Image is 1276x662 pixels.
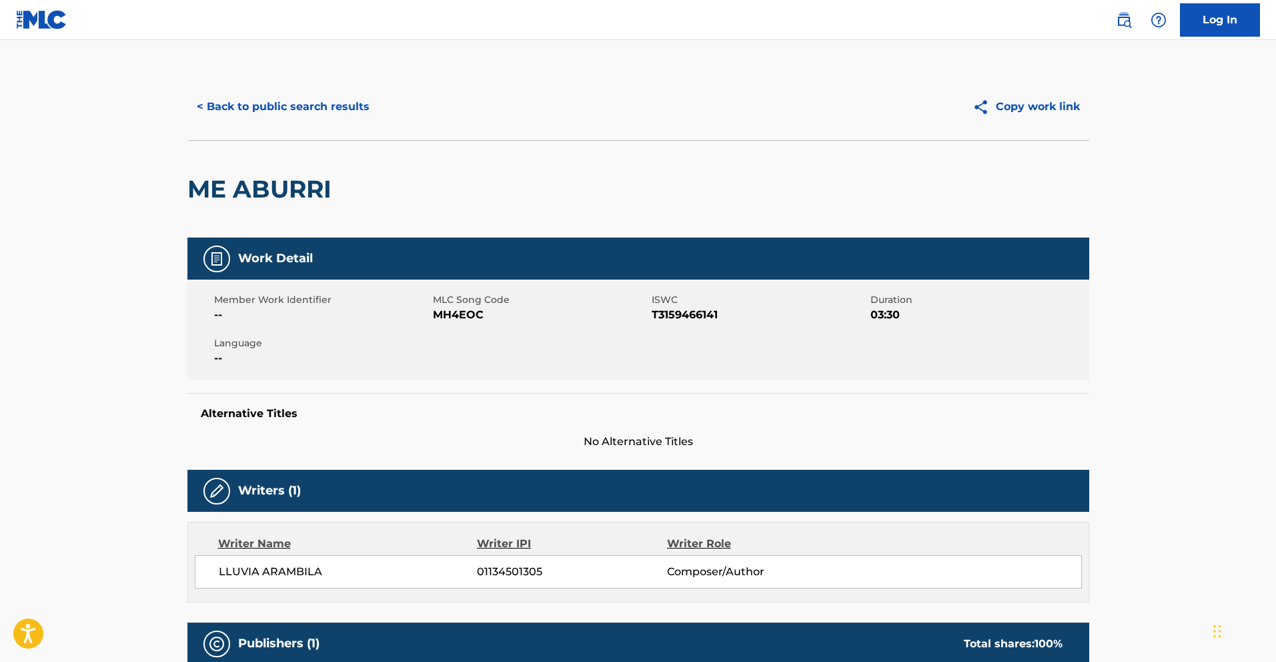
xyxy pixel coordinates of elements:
[1116,12,1132,28] img: search
[870,293,1086,307] span: Duration
[187,174,338,204] h2: ME ABURRI
[1111,7,1137,33] a: Public Search
[209,636,225,652] img: Publishers
[209,483,225,499] img: Writers
[1151,12,1167,28] img: help
[433,307,648,323] span: MH4EOC
[652,293,867,307] span: ISWC
[667,564,840,580] span: Composer/Author
[870,307,1086,323] span: 03:30
[218,536,478,552] div: Writer Name
[238,251,313,266] h5: Work Detail
[477,564,666,580] span: 01134501305
[187,434,1089,450] span: No Alternative Titles
[1209,598,1276,662] iframe: Chat Widget
[214,293,430,307] span: Member Work Identifier
[963,90,1089,123] button: Copy work link
[201,407,1076,420] h5: Alternative Titles
[1213,611,1221,651] div: Drag
[652,307,867,323] span: T3159466141
[238,636,320,651] h5: Publishers (1)
[209,251,225,267] img: Work Detail
[238,483,301,499] h5: Writers (1)
[1180,3,1260,37] a: Log In
[1035,637,1063,650] span: 100 %
[433,293,648,307] span: MLC Song Code
[214,336,430,350] span: Language
[1145,7,1172,33] div: Help
[214,307,430,323] span: --
[219,564,478,580] span: LLUVIA ARAMBILA
[477,536,667,552] div: Writer IPI
[973,99,996,115] img: Copy work link
[964,636,1063,652] div: Total shares:
[667,536,840,552] div: Writer Role
[187,90,379,123] button: < Back to public search results
[16,10,67,29] img: MLC Logo
[214,350,430,366] span: --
